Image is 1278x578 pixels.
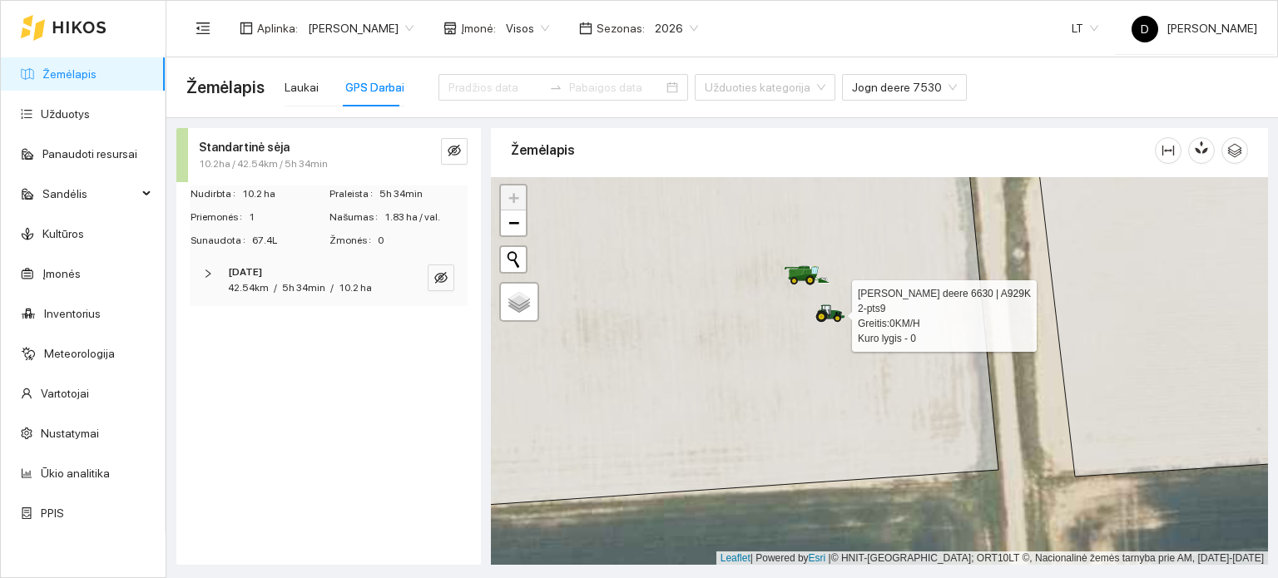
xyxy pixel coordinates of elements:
a: PPIS [41,506,64,520]
span: Žemėlapis [186,74,265,101]
button: menu-fold [186,12,220,45]
a: Kultūros [42,227,84,240]
span: 67.4L [252,233,328,249]
span: to [549,81,562,94]
span: 42.54km [228,282,269,294]
span: eye-invisible [434,271,448,287]
div: Standartinė sėja10.2ha / 42.54km / 5h 34mineye-invisible [176,128,481,182]
span: / [330,282,334,294]
a: Nustatymai [41,427,99,440]
a: Layers [501,284,537,320]
span: Jogn deere 7530 [852,75,957,100]
span: shop [443,22,457,35]
div: Žemėlapis [511,126,1155,174]
span: Sunaudota [191,233,252,249]
span: 0 [378,233,467,249]
span: Žmonės [329,233,378,249]
span: / [274,282,277,294]
a: Zoom out [501,210,526,235]
span: 2026 [655,16,698,41]
span: Sezonas : [597,19,645,37]
span: 5h 34min [282,282,325,294]
div: [DATE]42.54km/5h 34min/10.2 haeye-invisible [190,254,468,306]
span: Nudirbta [191,186,242,202]
div: Laukai [285,78,319,96]
div: | Powered by © HNIT-[GEOGRAPHIC_DATA]; ORT10LT ©, Nacionalinė žemės tarnyba prie AM, [DATE]-[DATE] [716,551,1268,566]
span: − [508,212,519,233]
button: column-width [1155,137,1181,164]
span: 10.2ha / 42.54km / 5h 34min [199,156,328,172]
strong: [DATE] [228,266,262,278]
span: Dovydas Baršauskas [308,16,414,41]
span: column-width [1156,144,1181,157]
div: GPS Darbai [345,78,404,96]
a: Meteorologija [44,347,115,360]
span: 5h 34min [379,186,467,202]
a: Panaudoti resursai [42,147,137,161]
span: 1 [249,210,328,225]
span: 1.83 ha / val. [384,210,467,225]
span: Priemonės [191,210,249,225]
span: Aplinka : [257,19,298,37]
span: eye-invisible [448,144,461,160]
a: Inventorius [44,307,101,320]
span: Sandėlis [42,177,137,210]
span: Įmonė : [461,19,496,37]
span: LT [1072,16,1098,41]
a: Ūkio analitika [41,467,110,480]
a: Užduotys [41,107,90,121]
span: right [203,269,213,279]
span: calendar [579,22,592,35]
a: Leaflet [721,552,750,564]
span: Praleista [329,186,379,202]
span: + [508,187,519,208]
span: layout [240,22,253,35]
a: Esri [809,552,826,564]
span: | [829,552,831,564]
button: eye-invisible [428,264,454,291]
span: menu-fold [196,21,211,36]
strong: Standartinė sėja [199,141,290,154]
span: swap-right [549,81,562,94]
span: Našumas [329,210,384,225]
a: Vartotojai [41,387,89,400]
span: [PERSON_NAME] [1132,22,1257,35]
span: Visos [506,16,549,41]
input: Pradžios data [448,78,542,96]
button: eye-invisible [441,138,468,165]
a: Zoom in [501,185,526,210]
input: Pabaigos data [569,78,663,96]
a: Įmonės [42,267,81,280]
span: 10.2 ha [242,186,328,202]
span: 10.2 ha [339,282,372,294]
span: D [1141,16,1149,42]
button: Initiate a new search [501,247,526,272]
a: Žemėlapis [42,67,97,81]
